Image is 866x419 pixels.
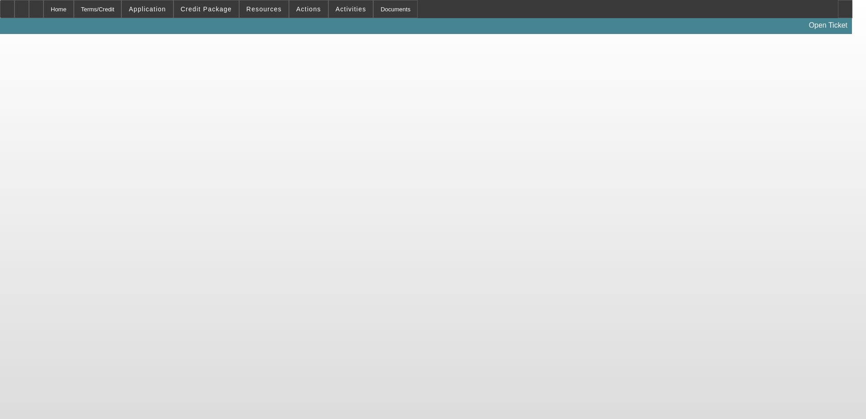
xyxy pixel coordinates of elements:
span: Application [129,5,166,13]
span: Actions [296,5,321,13]
span: Resources [246,5,282,13]
button: Actions [289,0,328,18]
span: Activities [336,5,366,13]
a: Open Ticket [805,18,851,33]
span: Credit Package [181,5,232,13]
button: Application [122,0,173,18]
button: Activities [329,0,373,18]
button: Resources [240,0,289,18]
button: Credit Package [174,0,239,18]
